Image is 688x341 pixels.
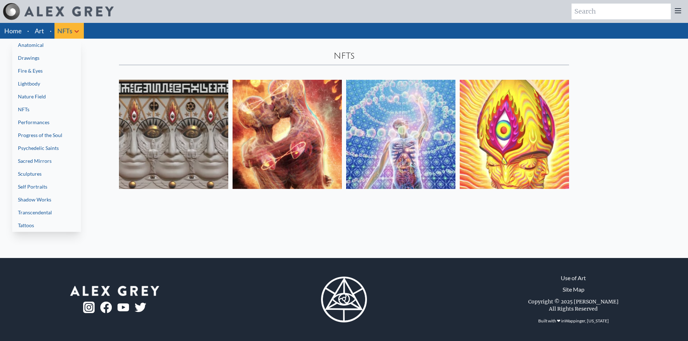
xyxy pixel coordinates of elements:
a: Sacred Mirrors [12,155,81,167]
a: Tattoos [12,219,81,232]
a: Sculptures [12,167,81,180]
a: Drawings [12,52,81,64]
a: Anatomical [12,39,81,52]
a: Psychedelic Saints [12,142,81,155]
a: Nature Field [12,90,81,103]
a: Progress of the Soul [12,129,81,142]
a: Self Portraits [12,180,81,193]
a: Transcendental [12,206,81,219]
a: NFTs [12,103,81,116]
a: Shadow Works [12,193,81,206]
a: Performances [12,116,81,129]
a: Lightbody [12,77,81,90]
a: Fire & Eyes [12,64,81,77]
